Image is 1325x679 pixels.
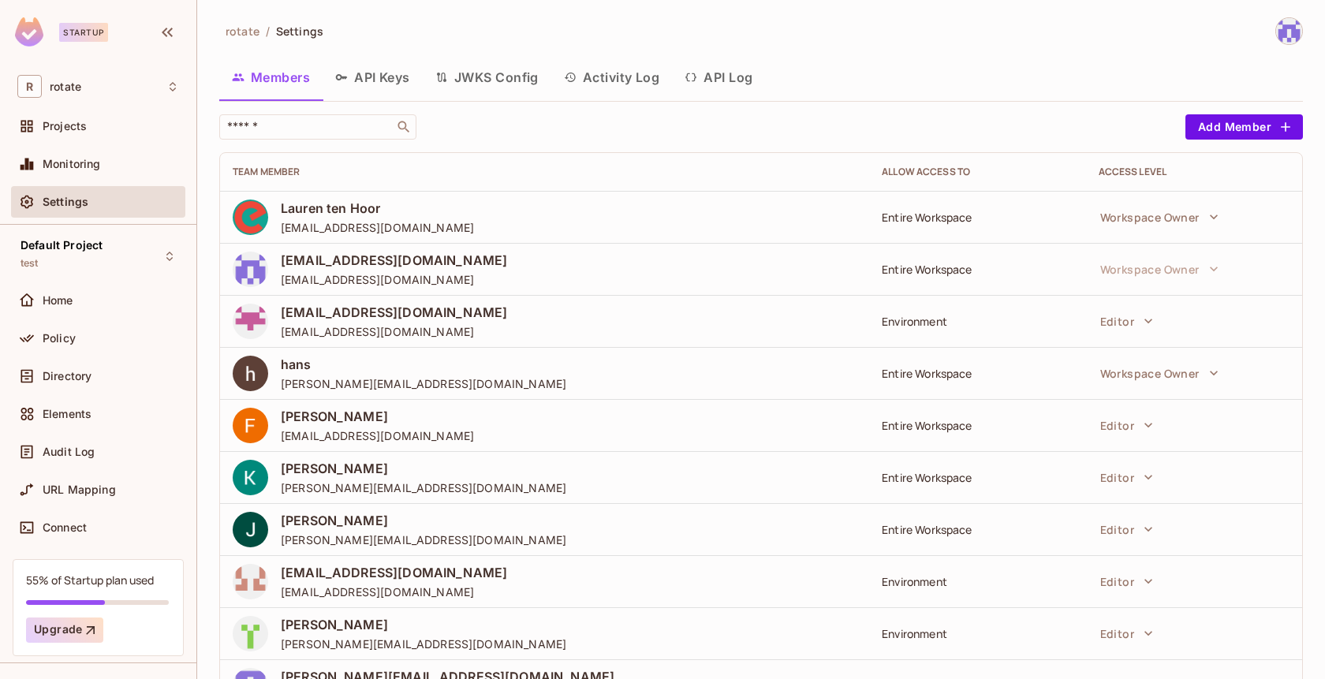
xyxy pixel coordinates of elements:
span: Settings [276,24,323,39]
span: Connect [43,521,87,534]
div: 55% of Startup plan used [26,573,154,588]
span: hans [281,356,566,373]
div: Entire Workspace [882,418,1073,433]
button: API Keys [323,58,423,97]
button: Editor [1092,513,1161,545]
div: Environment [882,626,1073,641]
div: Entire Workspace [882,470,1073,485]
span: [EMAIL_ADDRESS][DOMAIN_NAME] [281,252,507,269]
span: [PERSON_NAME] [281,460,566,477]
span: [EMAIL_ADDRESS][DOMAIN_NAME] [281,272,507,287]
button: Activity Log [551,58,673,97]
button: Workspace Owner [1092,357,1226,389]
span: Lauren ten Hoor [281,200,474,217]
span: Elements [43,408,91,420]
span: Directory [43,370,91,382]
span: URL Mapping [43,483,116,496]
img: 191815207 [233,564,268,599]
div: Entire Workspace [882,262,1073,277]
span: Audit Log [43,446,95,458]
li: / [266,24,270,39]
button: Add Member [1185,114,1303,140]
button: Editor [1092,617,1161,649]
div: Entire Workspace [882,210,1073,225]
button: Editor [1092,461,1161,493]
img: 174303783 [233,304,268,339]
span: [PERSON_NAME] [281,512,566,529]
span: Home [43,294,73,307]
div: Environment [882,314,1073,329]
span: test [21,257,39,270]
span: [EMAIL_ADDRESS][DOMAIN_NAME] [281,428,474,443]
button: Members [219,58,323,97]
img: ACg8ocJM03VERk6ch-EencWe_HwkjNGhS9tBMWV-QlTAjbgTXfHfEA=s96-c [233,460,268,495]
span: [EMAIL_ADDRESS][DOMAIN_NAME] [281,324,507,339]
img: yoongjia@letsrotate.com [1276,18,1302,44]
span: Monitoring [43,158,101,170]
img: ACg8ocKyOwdjNZY2grQxe9kPmiabIvDJIZEf1FfIHzUY-7K19X45xg=s96-c [233,408,268,443]
span: Settings [43,196,88,208]
img: SReyMgAAAABJRU5ErkJggg== [15,17,43,47]
img: 170305909 [233,252,268,287]
button: Editor [1092,305,1161,337]
button: API Log [672,58,765,97]
span: [EMAIL_ADDRESS][DOMAIN_NAME] [281,220,474,235]
img: ACg8ocJ2DVT2rfpPOtVy5z31_eswwp5vjqy3ipHCqeAbzp0ryLQAmA=s96-c [233,356,268,391]
div: Environment [882,574,1073,589]
div: Entire Workspace [882,522,1073,537]
div: Team Member [233,166,857,178]
button: Workspace Owner [1092,253,1226,285]
button: JWKS Config [423,58,551,97]
span: R [17,75,42,98]
span: [PERSON_NAME] [281,616,566,633]
span: Policy [43,332,76,345]
span: [PERSON_NAME] [281,408,474,425]
div: Access Level [1099,166,1290,178]
span: Workspace: rotate [50,80,81,93]
span: Default Project [21,239,103,252]
span: [PERSON_NAME][EMAIL_ADDRESS][DOMAIN_NAME] [281,480,566,495]
button: Editor [1092,409,1161,441]
img: 143411726 [233,616,268,651]
span: [EMAIL_ADDRESS][DOMAIN_NAME] [281,304,507,321]
div: Allow Access to [882,166,1073,178]
span: [PERSON_NAME][EMAIL_ADDRESS][DOMAIN_NAME] [281,636,566,651]
img: ACg8ocJHYq--MZPMQW-fnCmeZNufnjUSY8-gQX8D4KbJlE7Nn7VT_Dw=s96-c [233,200,268,235]
button: Workspace Owner [1092,201,1226,233]
span: [PERSON_NAME][EMAIL_ADDRESS][DOMAIN_NAME] [281,532,566,547]
button: Editor [1092,565,1161,597]
span: Projects [43,120,87,132]
button: Upgrade [26,617,103,643]
div: Startup [59,23,108,42]
span: [EMAIL_ADDRESS][DOMAIN_NAME] [281,564,507,581]
div: Entire Workspace [882,366,1073,381]
img: ACg8ocJmGqJfzLsV1lccbCO9MtXthwsCgm1u66mwiOll6xsGC-G6rw=s96-c [233,512,268,547]
span: [EMAIL_ADDRESS][DOMAIN_NAME] [281,584,507,599]
span: rotate [226,24,259,39]
span: [PERSON_NAME][EMAIL_ADDRESS][DOMAIN_NAME] [281,376,566,391]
